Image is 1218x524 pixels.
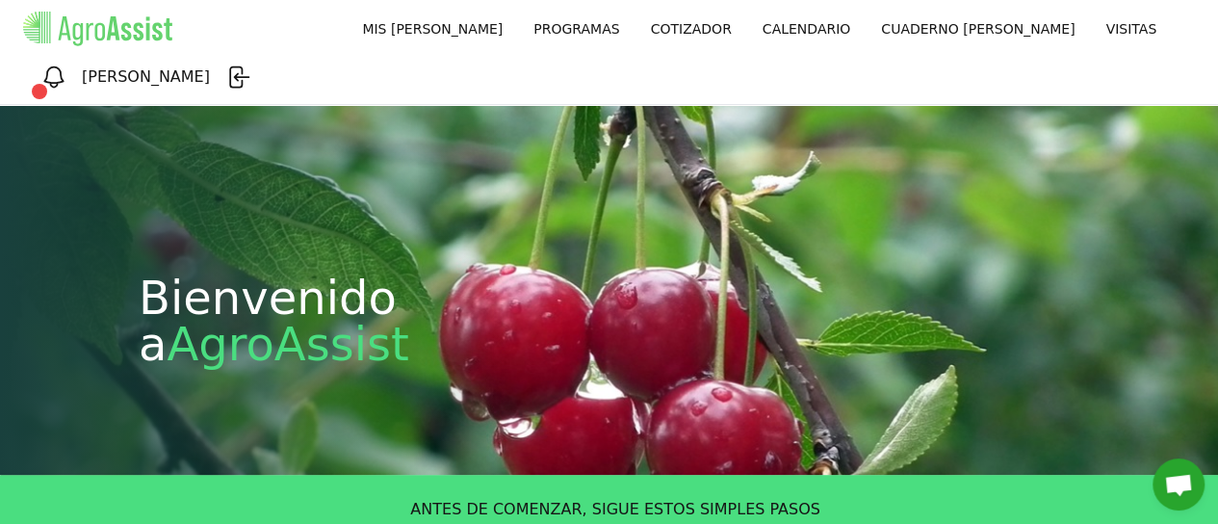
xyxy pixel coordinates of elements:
p: AgroAssist [167,317,408,371]
a: PROGRAMAS [518,12,635,46]
img: AgroAssist [23,12,172,46]
a: CALENDARIO [747,12,866,46]
a: VISITAS [1090,12,1172,46]
p: ANTES DE COMENZAR, SIGUE ESTOS SIMPLES PASOS [410,498,820,521]
a: MIS [PERSON_NAME] [347,12,518,46]
a: CUADERNO [PERSON_NAME] [866,12,1090,46]
a: Chat abierto [1153,458,1205,511]
a: COTIZADOR [635,12,746,46]
h3: [PERSON_NAME] [81,65,211,90]
p: Bienvenido a [139,271,397,371]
